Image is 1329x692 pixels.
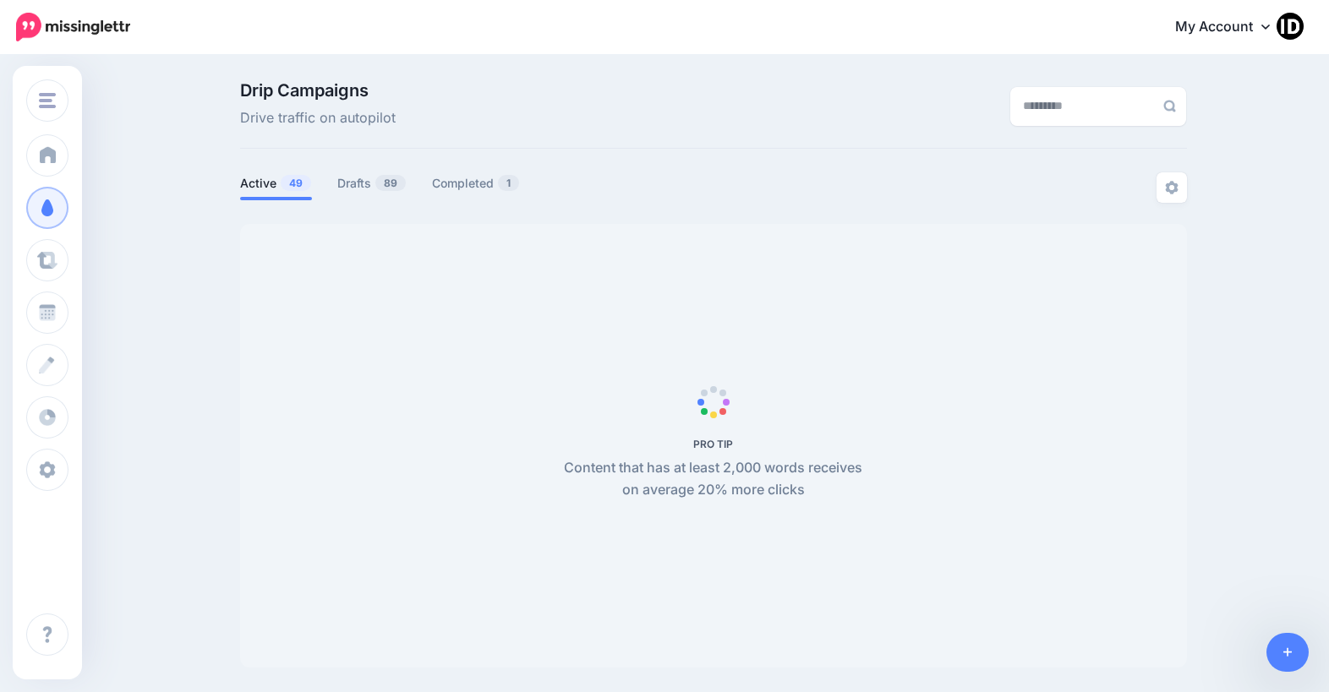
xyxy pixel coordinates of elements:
a: Drafts89 [337,173,407,193]
img: settings-grey.png [1165,181,1179,194]
a: Completed1 [432,173,520,193]
span: 49 [281,175,311,191]
h5: PRO TIP [555,438,872,450]
span: Drip Campaigns [240,82,396,99]
img: menu.png [39,93,56,108]
a: My Account [1158,7,1304,48]
img: Missinglettr [16,13,130,41]
span: 89 [375,175,406,191]
span: 1 [498,175,519,191]
img: search-grey-6.png [1163,100,1176,112]
p: Content that has at least 2,000 words receives on average 20% more clicks [555,457,872,501]
span: Drive traffic on autopilot [240,107,396,129]
a: Active49 [240,173,312,193]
